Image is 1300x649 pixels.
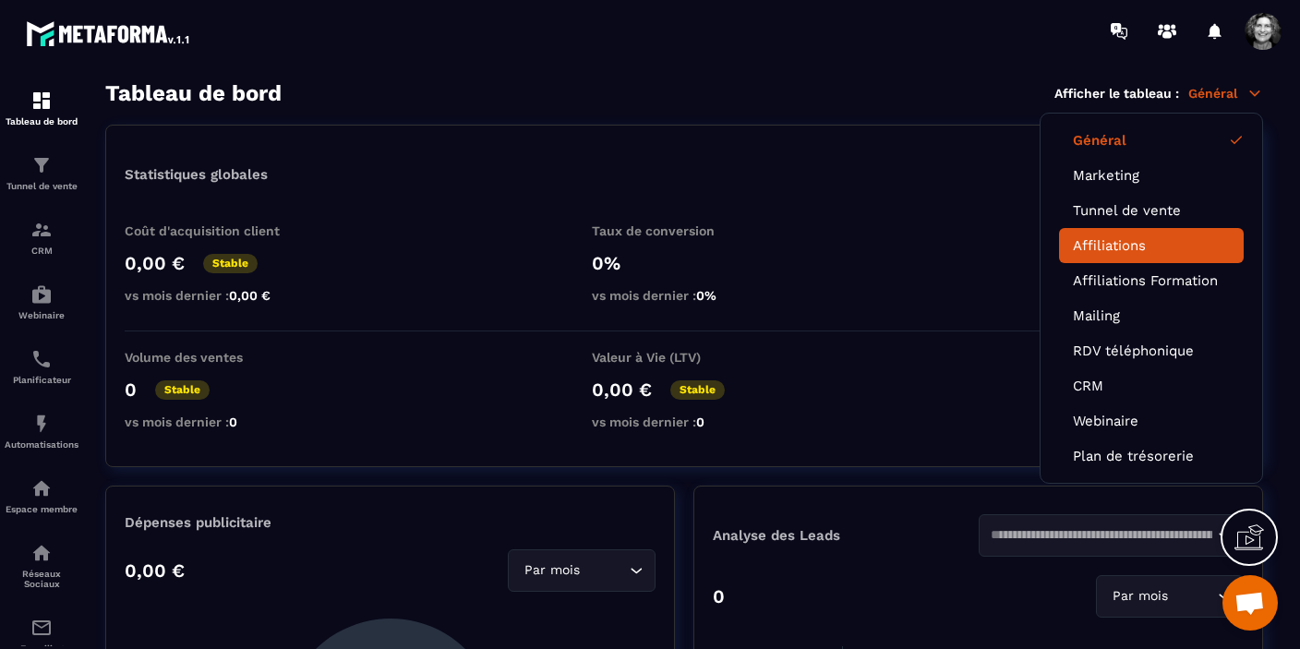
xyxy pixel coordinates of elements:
[125,166,268,183] p: Statistiques globales
[155,380,210,400] p: Stable
[5,463,78,528] a: automationsautomationsEspace membre
[1073,413,1230,429] a: Webinaire
[1073,307,1230,324] a: Mailing
[30,348,53,370] img: scheduler
[5,246,78,256] p: CRM
[30,477,53,499] img: automations
[979,514,1245,557] div: Search for option
[5,310,78,320] p: Webinaire
[30,219,53,241] img: formation
[125,559,185,582] p: 0,00 €
[1172,586,1213,607] input: Search for option
[670,380,725,400] p: Stable
[584,560,625,581] input: Search for option
[5,270,78,334] a: automationsautomationsWebinaire
[5,399,78,463] a: automationsautomationsAutomatisations
[1096,575,1244,618] div: Search for option
[125,514,656,531] p: Dépenses publicitaire
[125,379,137,401] p: 0
[713,585,725,607] p: 0
[30,283,53,306] img: automations
[125,223,309,238] p: Coût d'acquisition client
[592,288,776,303] p: vs mois dernier :
[30,617,53,639] img: email
[713,527,979,544] p: Analyse des Leads
[508,549,656,592] div: Search for option
[991,525,1214,546] input: Search for option
[30,413,53,435] img: automations
[125,288,309,303] p: vs mois dernier :
[1222,575,1278,631] a: Ouvrir le chat
[5,205,78,270] a: formationformationCRM
[229,288,271,303] span: 0,00 €
[30,542,53,564] img: social-network
[26,17,192,50] img: logo
[105,80,282,106] h3: Tableau de bord
[5,181,78,191] p: Tunnel de vente
[125,350,309,365] p: Volume des ventes
[1108,586,1172,607] span: Par mois
[1073,167,1230,184] a: Marketing
[1073,132,1230,149] a: Général
[5,569,78,589] p: Réseaux Sociaux
[5,439,78,450] p: Automatisations
[1054,86,1179,101] p: Afficher le tableau :
[1188,85,1263,102] p: Général
[5,76,78,140] a: formationformationTableau de bord
[125,415,309,429] p: vs mois dernier :
[5,504,78,514] p: Espace membre
[1073,448,1230,464] a: Plan de trésorerie
[1073,202,1230,219] a: Tunnel de vente
[203,254,258,273] p: Stable
[592,252,776,274] p: 0%
[5,140,78,205] a: formationformationTunnel de vente
[5,375,78,385] p: Planificateur
[592,379,652,401] p: 0,00 €
[30,154,53,176] img: formation
[1073,343,1230,359] a: RDV téléphonique
[229,415,237,429] span: 0
[1073,272,1230,289] a: Affiliations Formation
[696,415,704,429] span: 0
[1073,378,1230,394] a: CRM
[5,116,78,126] p: Tableau de bord
[696,288,716,303] span: 0%
[1073,237,1230,254] a: Affiliations
[520,560,584,581] span: Par mois
[592,223,776,238] p: Taux de conversion
[592,415,776,429] p: vs mois dernier :
[5,528,78,603] a: social-networksocial-networkRéseaux Sociaux
[5,334,78,399] a: schedulerschedulerPlanificateur
[30,90,53,112] img: formation
[125,252,185,274] p: 0,00 €
[592,350,776,365] p: Valeur à Vie (LTV)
